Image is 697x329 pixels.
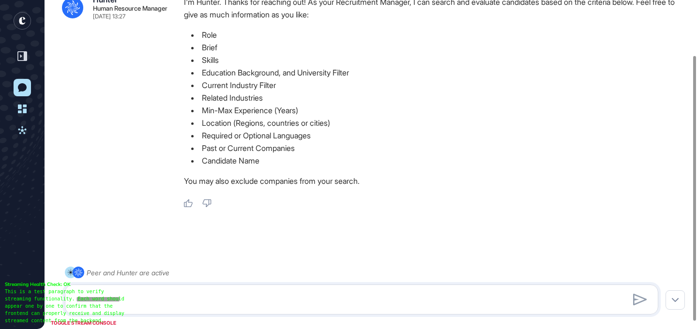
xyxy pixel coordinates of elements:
li: Current Industry Filter [184,79,687,91]
li: Past or Current Companies [184,142,687,154]
div: [DATE] 13:27 [93,14,125,19]
li: Required or Optional Languages [184,129,687,142]
li: Min-Max Experience (Years) [184,104,687,117]
div: entrapeer-logo [14,12,31,30]
li: Education Background, and University Filter [184,66,687,79]
li: Related Industries [184,91,687,104]
div: Human Resource Manager [93,5,167,12]
li: Location (Regions, countries or cities) [184,117,687,129]
div: Peer and Hunter are active [87,267,169,279]
li: Candidate Name [184,154,687,167]
li: Brief [184,41,687,54]
li: Skills [184,54,687,66]
li: Role [184,29,687,41]
p: You may also exclude companies from your search. [184,175,687,187]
